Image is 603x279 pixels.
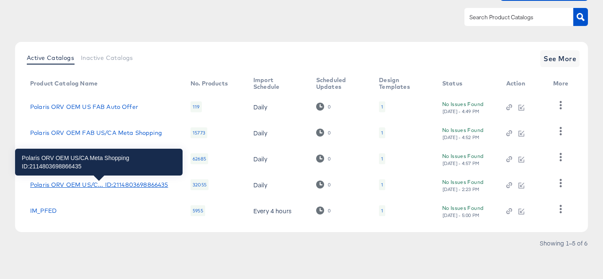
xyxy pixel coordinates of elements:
a: Polaris ORV OEM US/C... ID:2114803698866435 [30,181,168,188]
th: Action [500,74,547,94]
div: 62685 [191,153,208,164]
div: Design Templates [379,77,425,90]
div: 1 [379,179,385,190]
div: 0 [316,181,331,189]
div: 1 [381,155,383,162]
div: 1 [381,103,383,110]
td: Daily [247,94,309,120]
div: 1 [379,205,385,216]
div: 0 [316,103,331,111]
th: Status [435,74,500,94]
div: Import Schedule [253,77,299,90]
div: 0 [327,104,331,110]
div: 119 [191,101,201,112]
span: Inactive Catalogs [81,54,133,61]
span: Active Catalogs [27,54,74,61]
div: Scheduled Updates [316,77,363,90]
td: Daily [247,146,309,172]
a: IM_PFED [30,207,57,214]
div: 1 [379,127,385,138]
input: Search Product Catalogs [468,13,557,22]
div: 15773 [191,127,207,138]
div: 1 [381,207,383,214]
a: Polaris ORV PFED Sho...ID: 1468534057272451 [30,155,164,162]
div: 0 [327,208,331,214]
span: See More [544,53,576,65]
div: No. Products [191,80,228,87]
div: 0 [327,130,331,136]
div: 0 [327,156,331,162]
th: More [546,74,578,94]
div: 1 [381,181,383,188]
div: Product Catalog Name [30,80,98,87]
div: 1 [379,153,385,164]
button: See More [540,50,580,67]
div: 0 [316,155,331,163]
div: 1 [379,101,385,112]
a: Polaris ORV OEM US FAB Auto Offer [30,103,138,110]
a: Polaris ORV OEM FAB US/CA Meta Shopping [30,129,162,136]
div: 32055 [191,179,209,190]
div: 0 [316,129,331,137]
div: 1 [381,129,383,136]
td: Daily [247,172,309,198]
div: Showing 1–5 of 6 [539,240,588,246]
div: 5955 [191,205,205,216]
div: 0 [316,207,331,214]
td: Daily [247,120,309,146]
div: 0 [327,182,331,188]
td: Every 4 hours [247,198,309,224]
